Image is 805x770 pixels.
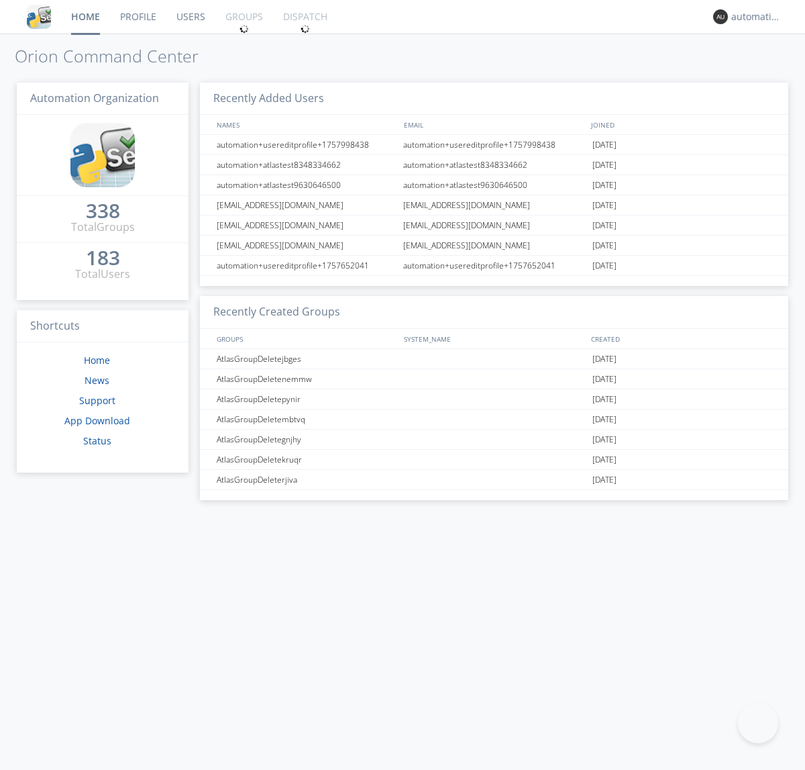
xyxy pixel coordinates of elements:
a: Status [83,434,111,447]
span: [DATE] [592,430,616,450]
div: SYSTEM_NAME [400,329,588,348]
span: [DATE] [592,369,616,389]
iframe: Toggle Customer Support [738,703,778,743]
div: Total Users [75,267,130,282]
span: [DATE] [592,175,616,195]
span: [DATE] [592,236,616,256]
a: AtlasGroupDeletembtvq[DATE] [200,410,788,430]
span: [DATE] [592,410,616,430]
a: [EMAIL_ADDRESS][DOMAIN_NAME][EMAIL_ADDRESS][DOMAIN_NAME][DATE] [200,215,788,236]
div: automation+atlastest9630646500 [400,175,589,195]
div: automation+usereditprofile+1757998438 [213,135,399,154]
a: Home [84,354,110,367]
a: automation+atlastest8348334662automation+atlastest8348334662[DATE] [200,155,788,175]
span: [DATE] [592,256,616,276]
img: cddb5a64eb264b2086981ab96f4c1ba7 [27,5,51,29]
img: spin.svg [239,24,249,34]
div: automation+usereditprofile+1757652041 [213,256,399,275]
a: 183 [86,251,120,267]
div: [EMAIL_ADDRESS][DOMAIN_NAME] [213,195,399,215]
img: cddb5a64eb264b2086981ab96f4c1ba7 [70,123,135,187]
div: GROUPS [213,329,397,348]
div: CREATED [588,329,775,348]
a: automation+atlastest9630646500automation+atlastest9630646500[DATE] [200,175,788,195]
a: AtlasGroupDeleterjiva[DATE] [200,470,788,490]
div: AtlasGroupDeletegnjhy [213,430,399,449]
img: 373638.png [713,9,728,24]
span: [DATE] [592,349,616,369]
span: [DATE] [592,215,616,236]
div: AtlasGroupDeletepynir [213,389,399,409]
div: automation+usereditprofile+1757652041 [400,256,589,275]
img: spin.svg [301,24,310,34]
a: AtlasGroupDeletenemmw[DATE] [200,369,788,389]
div: [EMAIL_ADDRESS][DOMAIN_NAME] [213,236,399,255]
a: 338 [86,204,120,220]
h3: Shortcuts [17,310,189,343]
h3: Recently Created Groups [200,296,788,329]
a: AtlasGroupDeletekruqr[DATE] [200,450,788,470]
a: App Download [64,414,130,427]
div: automation+atlastest8348334662 [400,155,589,175]
span: [DATE] [592,450,616,470]
a: [EMAIL_ADDRESS][DOMAIN_NAME][EMAIL_ADDRESS][DOMAIN_NAME][DATE] [200,236,788,256]
span: [DATE] [592,135,616,155]
div: AtlasGroupDeletembtvq [213,410,399,429]
div: AtlasGroupDeletenemmw [213,369,399,389]
div: [EMAIL_ADDRESS][DOMAIN_NAME] [400,236,589,255]
span: [DATE] [592,389,616,410]
a: AtlasGroupDeletejbges[DATE] [200,349,788,369]
div: Total Groups [71,220,135,235]
div: automation+atlastest9630646500 [213,175,399,195]
div: [EMAIL_ADDRESS][DOMAIN_NAME] [400,215,589,235]
a: [EMAIL_ADDRESS][DOMAIN_NAME][EMAIL_ADDRESS][DOMAIN_NAME][DATE] [200,195,788,215]
div: automation+usereditprofile+1757998438 [400,135,589,154]
div: automation+atlastest8348334662 [213,155,399,175]
div: 183 [86,251,120,264]
div: [EMAIL_ADDRESS][DOMAIN_NAME] [400,195,589,215]
span: [DATE] [592,195,616,215]
div: EMAIL [400,115,588,134]
a: AtlasGroupDeletepynir[DATE] [200,389,788,410]
div: AtlasGroupDeleterjiva [213,470,399,489]
a: News [85,374,109,387]
div: NAMES [213,115,397,134]
a: automation+usereditprofile+1757998438automation+usereditprofile+1757998438[DATE] [200,135,788,155]
a: Support [79,394,115,407]
h3: Recently Added Users [200,83,788,115]
div: [EMAIL_ADDRESS][DOMAIN_NAME] [213,215,399,235]
a: automation+usereditprofile+1757652041automation+usereditprofile+1757652041[DATE] [200,256,788,276]
a: AtlasGroupDeletegnjhy[DATE] [200,430,788,450]
div: AtlasGroupDeletekruqr [213,450,399,469]
div: AtlasGroupDeletejbges [213,349,399,369]
div: JOINED [588,115,775,134]
span: [DATE] [592,470,616,490]
div: automation+atlas0032 [731,10,782,23]
div: 338 [86,204,120,218]
span: Automation Organization [30,91,159,105]
span: [DATE] [592,155,616,175]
